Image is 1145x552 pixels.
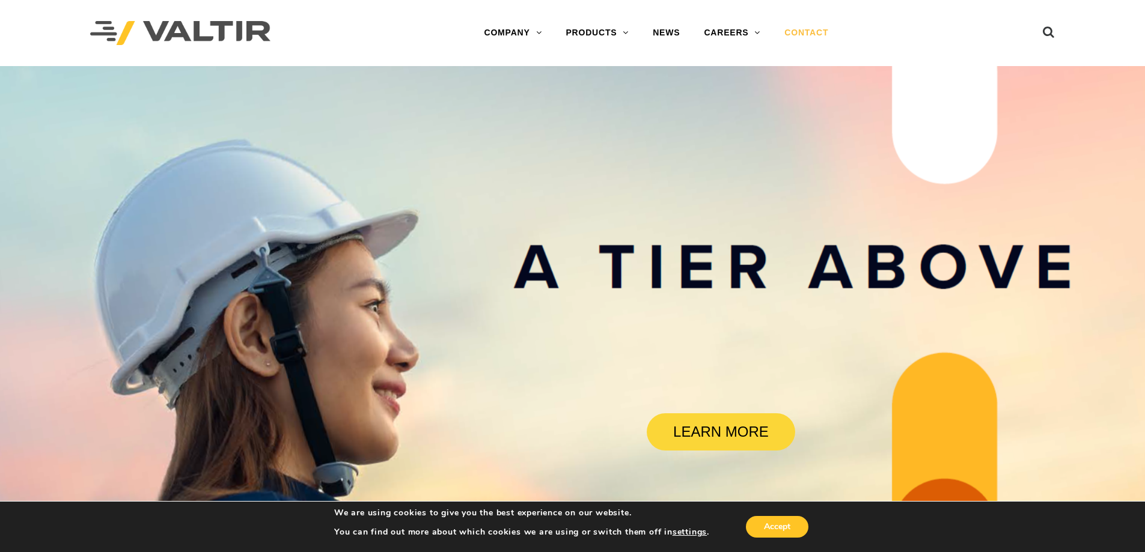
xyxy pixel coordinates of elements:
button: settings [673,527,707,538]
a: PRODUCTS [554,21,641,45]
a: LEARN MORE [647,413,795,450]
p: We are using cookies to give you the best experience on our website. [334,508,709,518]
img: Valtir [90,21,270,46]
button: Accept [746,516,808,538]
a: NEWS [641,21,692,45]
a: COMPANY [472,21,554,45]
a: CONTACT [772,21,840,45]
p: You can find out more about which cookies we are using or switch them off in . [334,527,709,538]
a: CAREERS [692,21,772,45]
